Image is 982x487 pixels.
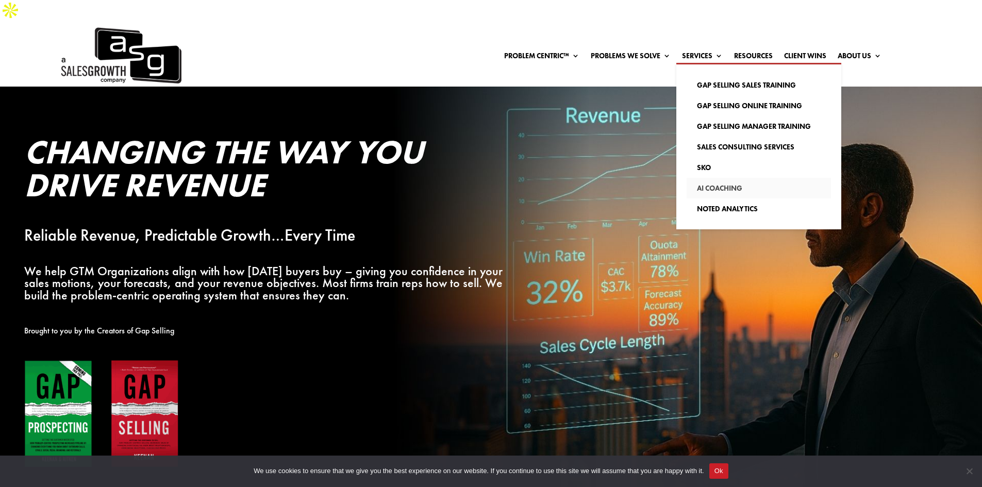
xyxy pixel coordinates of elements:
[687,198,831,219] a: Noted Analytics
[687,116,831,137] a: Gap Selling Manager Training
[687,95,831,116] a: Gap Selling Online Training
[254,466,704,476] span: We use cookies to ensure that we give you the best experience on our website. If you continue to ...
[709,463,728,479] button: Ok
[591,52,671,63] a: Problems We Solve
[687,75,831,95] a: Gap Selling Sales Training
[24,229,507,242] p: Reliable Revenue, Predictable Growth…Every Time
[59,25,181,87] img: ASG Co. Logo
[24,265,507,301] p: We help GTM Organizations align with how [DATE] buyers buy – giving you confidence in your sales ...
[504,52,579,63] a: Problem Centric™
[24,325,507,337] p: Brought to you by the Creators of Gap Selling
[24,136,507,207] h2: Changing the Way You Drive Revenue
[838,52,881,63] a: About Us
[59,25,181,87] a: A Sales Growth Company Logo
[24,360,179,468] img: Gap Books
[687,178,831,198] a: AI Coaching
[687,157,831,178] a: SKO
[784,52,826,63] a: Client Wins
[682,52,723,63] a: Services
[734,52,773,63] a: Resources
[687,137,831,157] a: Sales Consulting Services
[964,466,974,476] span: No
